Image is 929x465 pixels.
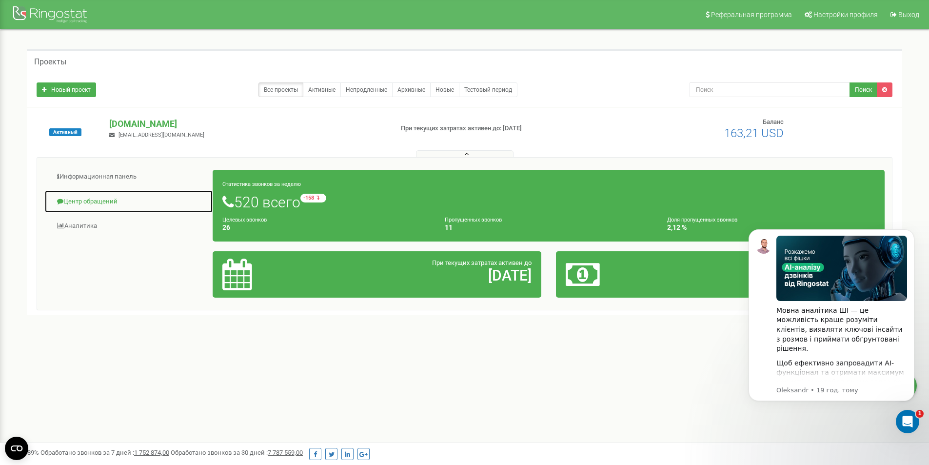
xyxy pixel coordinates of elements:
span: Активный [49,128,81,136]
a: Центр обращений [44,190,213,214]
span: Баланс [763,118,784,125]
iframe: Intercom live chat [896,410,919,433]
a: Новый проект [37,82,96,97]
h4: 26 [222,224,430,231]
span: При текущих затратах активен до [432,259,532,266]
p: При текущих затратах активен до: [DATE] [401,124,604,133]
small: Статистика звонков за неделю [222,181,301,187]
a: Непродленные [340,82,393,97]
span: Выход [898,11,919,19]
button: Поиск [850,82,877,97]
input: Поиск [690,82,850,97]
h4: 11 [445,224,652,231]
h2: [DATE] [330,267,532,283]
button: Open CMP widget [5,437,28,460]
a: Информационная панель [44,165,213,189]
span: 1 [916,410,924,418]
span: Настройки профиля [813,11,878,19]
h5: Проекты [34,58,66,66]
span: Обработано звонков за 7 дней : [40,449,169,456]
small: Пропущенных звонков [445,217,502,223]
h2: 163,21 $ [673,267,875,283]
iframe: Intercom notifications повідомлення [734,215,929,439]
span: Реферальная программа [711,11,792,19]
a: Активные [303,82,341,97]
span: Обработано звонков за 30 дней : [171,449,303,456]
h4: 2,12 % [667,224,875,231]
a: Все проекты [258,82,303,97]
a: Тестовый период [459,82,517,97]
a: Новые [430,82,459,97]
span: 163,21 USD [724,126,784,140]
a: Аналитика [44,214,213,238]
small: -158 [300,194,326,202]
a: Архивные [392,82,431,97]
u: 7 787 559,00 [268,449,303,456]
small: Целевых звонков [222,217,267,223]
h1: 520 всего [222,194,875,210]
u: 1 752 874,00 [134,449,169,456]
span: [EMAIL_ADDRESS][DOMAIN_NAME] [119,132,204,138]
p: [DOMAIN_NAME] [109,118,385,130]
small: Доля пропущенных звонков [667,217,737,223]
